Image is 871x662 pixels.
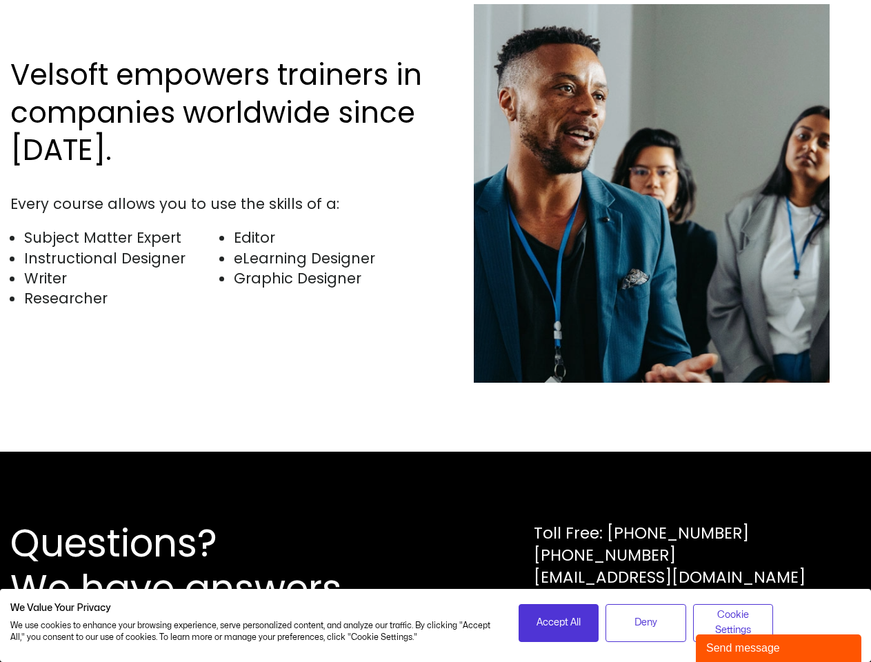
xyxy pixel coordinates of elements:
li: Subject Matter Expert [24,228,219,248]
button: Accept all cookies [519,604,599,642]
button: Deny all cookies [605,604,686,642]
li: Editor [234,228,429,248]
button: Adjust cookie preferences [693,604,774,642]
h2: Velsoft empowers trainers in companies worldwide since [DATE]. [10,57,429,170]
li: Researcher [24,288,219,308]
li: Writer [24,268,219,288]
p: We use cookies to enhance your browsing experience, serve personalized content, and analyze our t... [10,620,498,643]
li: Instructional Designer [24,248,219,268]
span: Cookie Settings [702,608,765,639]
span: Deny [634,615,657,630]
h2: We Value Your Privacy [10,602,498,614]
iframe: chat widget [696,632,864,662]
div: Toll Free: [PHONE_NUMBER] [PHONE_NUMBER] [EMAIL_ADDRESS][DOMAIN_NAME] [EMAIL_ADDRESS][DOMAIN_NAME] [534,522,805,611]
span: Accept All [537,615,581,630]
h2: Questions? We have answers [10,521,392,612]
li: Graphic Designer [234,268,429,288]
div: Every course allows you to use the skills of a: [10,194,429,214]
li: eLearning Designer [234,248,429,268]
